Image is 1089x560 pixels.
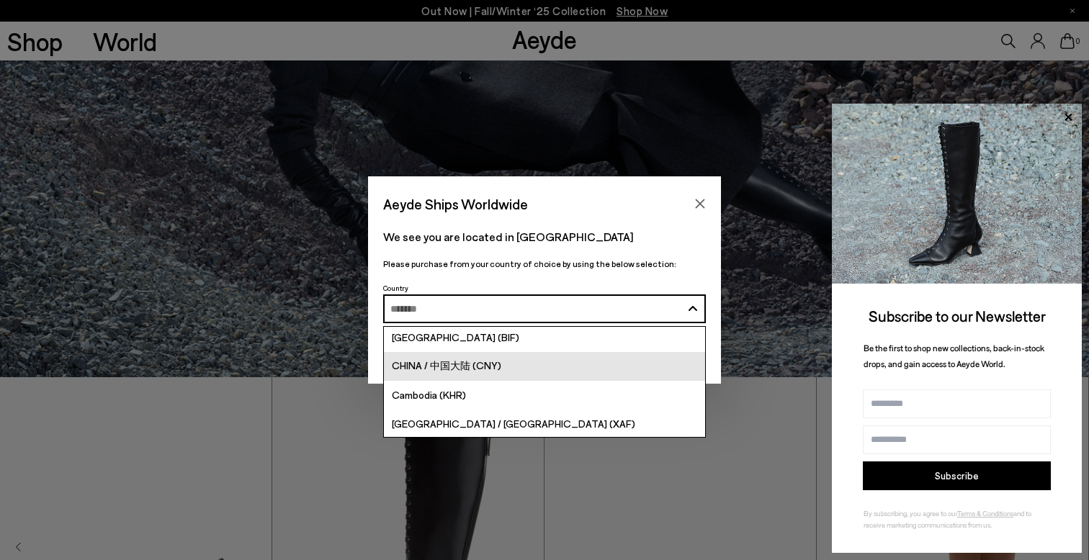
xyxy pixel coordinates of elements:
[383,228,706,245] p: We see you are located in [GEOGRAPHIC_DATA]
[384,323,705,352] a: [GEOGRAPHIC_DATA] (BIF)
[863,461,1051,490] button: Subscribe
[392,331,519,343] span: [GEOGRAPHIC_DATA] (BIF)
[392,389,466,401] span: Cambodia (KHR)
[383,191,528,217] span: Aeyde Ships Worldwide
[390,304,682,315] input: Search and Enter
[957,509,1013,518] a: Terms & Conditions
[392,359,501,373] span: CHINA / 中国大陆 (CNY)
[864,509,957,518] span: By subscribing, you agree to our
[832,104,1082,284] img: 2a6287a1333c9a56320fd6e7b3c4a9a9.jpg
[689,193,711,214] button: Close
[864,343,1044,369] span: Be the first to shop new collections, back-in-stock drops, and gain access to Aeyde World.
[384,352,705,381] a: CHINA / 中国大陆 (CNY)
[383,257,706,271] p: Please purchase from your country of choice by using the below selection:
[383,284,408,292] span: Country
[869,307,1046,325] span: Subscribe to our Newsletter
[384,381,705,410] a: Cambodia (KHR)
[392,417,635,430] span: [GEOGRAPHIC_DATA] / [GEOGRAPHIC_DATA] (XAF)
[384,410,705,438] a: [GEOGRAPHIC_DATA] / [GEOGRAPHIC_DATA] (XAF)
